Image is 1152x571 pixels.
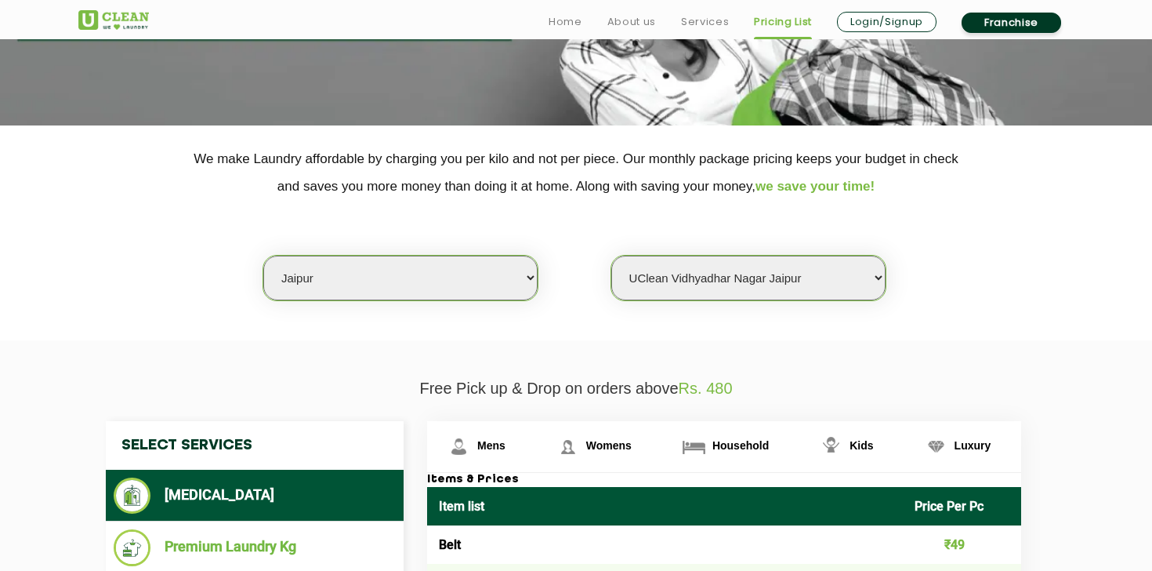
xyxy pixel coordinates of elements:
img: UClean Laundry and Dry Cleaning [78,10,149,30]
img: Mens [445,433,473,460]
th: Price Per Pc [903,487,1022,526]
span: Rs. 480 [679,380,733,397]
a: Pricing List [754,13,812,31]
td: Belt [427,526,903,564]
th: Item list [427,487,903,526]
img: Luxury [922,433,950,460]
a: About us [607,13,656,31]
img: Premium Laundry Kg [114,529,150,566]
li: [MEDICAL_DATA] [114,478,396,514]
a: Services [681,13,729,31]
img: Household [680,433,708,460]
a: Franchise [962,13,1061,33]
td: ₹49 [903,526,1022,564]
a: Home [549,13,582,31]
span: Kids [850,439,873,452]
p: We make Laundry affordable by charging you per kilo and not per piece. Our monthly package pricin... [78,145,1074,200]
span: Household [712,439,769,452]
span: Luxury [955,439,991,452]
span: we save your time! [755,179,875,194]
span: Womens [586,439,632,452]
img: Womens [554,433,581,460]
h4: Select Services [106,421,404,470]
a: Login/Signup [837,12,936,32]
li: Premium Laundry Kg [114,529,396,566]
img: Kids [817,433,845,460]
p: Free Pick up & Drop on orders above [78,380,1074,398]
span: Mens [477,439,505,452]
img: Dry Cleaning [114,478,150,514]
h3: Items & Prices [427,473,1021,487]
